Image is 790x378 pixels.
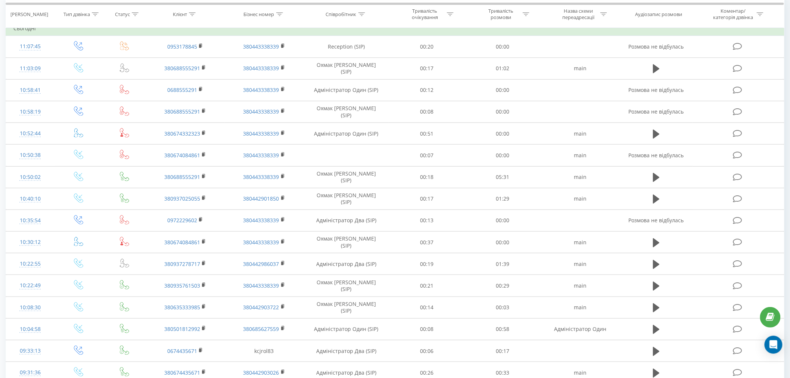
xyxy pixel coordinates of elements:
[389,101,465,123] td: 00:08
[304,275,389,297] td: Охмак [PERSON_NAME] (SIP)
[173,11,187,17] div: Клієнт
[389,123,465,145] td: 00:51
[164,130,200,137] a: 380674332323
[13,278,47,293] div: 10:22:49
[243,304,279,311] a: 380442903722
[304,253,389,275] td: Адміністратор Два (SIP)
[243,152,279,159] a: 380443338339
[243,282,279,289] a: 380443338339
[13,61,47,76] div: 11:03:09
[304,58,389,79] td: Охмак [PERSON_NAME] (SIP)
[389,232,465,253] td: 00:37
[13,148,47,162] div: 10:50:38
[304,188,389,210] td: Охмак [PERSON_NAME] (SIP)
[167,43,197,50] a: 0953178845
[541,166,620,188] td: main
[164,152,200,159] a: 380674084861
[541,275,620,297] td: main
[465,101,541,123] td: 00:00
[465,145,541,166] td: 00:00
[629,43,684,50] span: Розмова не відбулась
[389,253,465,275] td: 00:19
[13,105,47,119] div: 10:58:19
[13,300,47,315] div: 10:08:30
[164,282,200,289] a: 380935761503
[389,318,465,340] td: 00:08
[115,11,130,17] div: Статус
[164,173,200,180] a: 380688555291
[559,8,598,21] div: Назва схеми переадресації
[13,213,47,228] div: 10:35:54
[164,260,200,267] a: 380937278717
[243,239,279,246] a: 380443338339
[541,297,620,318] td: main
[304,297,389,318] td: Охмак [PERSON_NAME] (SIP)
[389,340,465,362] td: 00:06
[389,145,465,166] td: 00:07
[243,108,279,115] a: 380443338339
[465,123,541,145] td: 00:00
[13,192,47,206] div: 10:40:10
[164,325,200,332] a: 380501812992
[389,166,465,188] td: 00:18
[63,11,90,17] div: Тип дзвінка
[243,195,279,202] a: 380442901850
[389,297,465,318] td: 00:14
[465,297,541,318] td: 00:03
[465,232,541,253] td: 00:00
[541,232,620,253] td: main
[465,275,541,297] td: 00:29
[465,340,541,362] td: 00:17
[304,101,389,123] td: Охмак [PERSON_NAME] (SIP)
[711,8,755,21] div: Коментар/категорія дзвінка
[389,79,465,101] td: 00:12
[304,79,389,101] td: Адміністратор Один (SIP)
[13,39,47,54] div: 11:07:45
[164,108,200,115] a: 380688555291
[13,83,47,97] div: 10:58:41
[13,257,47,271] div: 10:22:55
[167,347,197,354] a: 0674435671
[629,152,684,159] span: Розмова не відбулась
[541,58,620,79] td: main
[389,36,465,58] td: 00:20
[304,318,389,340] td: Адміністратор Один (SIP)
[304,232,389,253] td: Охмак [PERSON_NAME] (SIP)
[243,369,279,376] a: 380442903026
[13,126,47,141] div: 10:52:44
[629,217,684,224] span: Розмова не відбулась
[304,123,389,145] td: Адміністратор Один (SIP)
[541,318,620,340] td: Адміністратор Один
[13,235,47,250] div: 10:30:12
[304,36,389,58] td: Reception (SIP)
[765,336,783,354] div: Open Intercom Messenger
[243,86,279,93] a: 380443338339
[13,322,47,337] div: 10:04:58
[164,304,200,311] a: 380635333985
[629,86,684,93] span: Розмова не відбулась
[389,58,465,79] td: 00:17
[13,344,47,358] div: 09:33:13
[629,108,684,115] span: Розмова не відбулась
[465,79,541,101] td: 00:00
[244,11,274,17] div: Бізнес номер
[389,188,465,210] td: 00:17
[164,369,200,376] a: 380674435671
[167,217,197,224] a: 0972229602
[225,340,304,362] td: kcjrol83
[465,210,541,231] td: 00:00
[465,253,541,275] td: 01:39
[243,325,279,332] a: 380685627559
[541,145,620,166] td: main
[465,318,541,340] td: 00:58
[465,188,541,210] td: 01:29
[243,43,279,50] a: 380443338339
[13,170,47,185] div: 10:50:02
[243,173,279,180] a: 380443338339
[243,260,279,267] a: 380442986037
[481,8,521,21] div: Тривалість розмови
[541,188,620,210] td: main
[167,86,197,93] a: 0688555291
[243,217,279,224] a: 380443338339
[389,275,465,297] td: 00:21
